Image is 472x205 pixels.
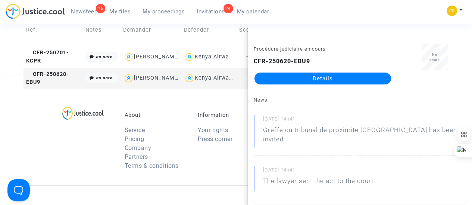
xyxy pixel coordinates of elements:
span: Newsfeed [71,8,97,15]
img: icon-user.svg [123,52,134,63]
a: Company [125,144,151,151]
img: logo-lg.svg [62,106,104,120]
span: Invitations [197,8,225,15]
a: 15Newsfeed [65,6,103,17]
img: 38312990b57b4c8a0845a8fcf10c6bf1 [447,6,457,16]
p: The lawyer sent the act to the court [263,176,373,189]
img: icon-user.svg [184,73,195,84]
div: 15 [96,4,105,13]
span: My files [109,8,131,15]
p: Information [198,112,260,118]
a: Pricing [125,135,144,142]
img: icon-user.svg [184,52,195,63]
a: Details [254,73,391,84]
p: About [125,112,187,118]
a: Terms & conditions [125,162,179,169]
div: Kenya Airways [195,54,235,60]
a: My files [103,6,137,17]
span: CFR-250701-KCPR [26,49,69,64]
span: My proceedings [143,8,185,15]
a: My proceedings [137,6,191,17]
span: - [246,54,248,60]
a: 24Invitations [191,6,231,17]
small: Procédure judiciaire en cours [254,46,326,52]
div: 24 [224,4,233,13]
div: [PERSON_NAME] [134,54,180,60]
span: - [246,75,248,81]
a: Your rights [198,126,228,134]
small: [DATE] 14h41 [263,167,466,176]
small: [DATE] 14h41 [263,116,466,125]
td: Score [237,14,258,46]
td: Demander [121,14,181,46]
td: Defender [181,14,237,46]
small: News [254,97,268,103]
b: CFR-250620-EBU9 [254,58,310,65]
div: [PERSON_NAME] [134,75,180,81]
td: Notes [83,14,121,46]
a: Press corner [198,135,232,142]
span: My calendar [237,8,269,15]
a: Partners [125,153,148,160]
a: My calendar [231,6,275,17]
td: Ref. [24,14,83,46]
span: CFR-250620-EBU9 [26,71,69,86]
span: No score [429,52,440,62]
img: icon-user.svg [123,73,134,84]
p: Greffe du tribunal de proximité [GEOGRAPHIC_DATA] has been invited [263,125,466,148]
i: no note [96,54,112,59]
img: jc-logo.svg [6,4,65,19]
a: Service [125,126,145,134]
iframe: Help Scout Beacon - Open [7,179,30,201]
div: Kenya Airways [195,75,235,81]
i: no note [96,76,112,80]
